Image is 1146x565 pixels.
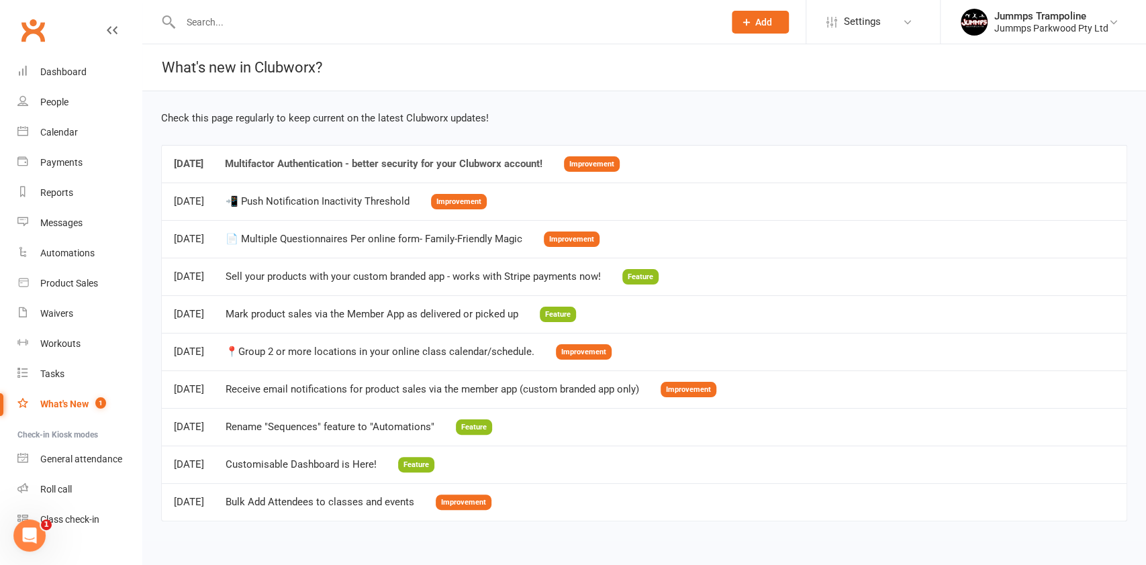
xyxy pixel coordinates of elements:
a: [DATE]Rename "Sequences" feature to "Automations"Feature [174,420,492,432]
div: Workouts [40,338,81,349]
div: [DATE] [174,421,204,433]
div: Bulk Add Attendees to classes and events [226,497,414,508]
span: Feature [622,269,659,285]
div: General attendance [40,454,122,464]
a: Waivers [17,299,142,329]
a: General attendance kiosk mode [17,444,142,474]
div: [DATE] [174,497,204,508]
h1: What's new in Clubworx? [142,44,322,91]
a: Class kiosk mode [17,505,142,535]
a: Messages [17,208,142,238]
a: People [17,87,142,117]
div: Check this page regularly to keep current on the latest Clubworx updates! [161,110,1127,126]
span: Improvement [436,495,491,510]
button: Add [732,11,789,34]
div: People [40,97,68,107]
a: What's New1 [17,389,142,419]
a: [DATE]Customisable Dashboard is Here!Feature [174,458,434,470]
div: 📲 Push Notification Inactivity Threshold [226,196,410,207]
div: Tasks [40,368,64,379]
div: 📄 Multiple Questionnaires Per online form- Family-Friendly Magic [226,234,522,245]
a: Roll call [17,474,142,505]
div: [DATE] [174,234,204,245]
iframe: Intercom live chat [13,519,46,552]
a: [DATE]📍Group 2 or more locations in your online class calendar/schedule.Improvement [174,345,612,357]
div: Multifactor Authentication - better security for your Clubworx account! [225,158,542,170]
div: Customisable Dashboard is Here! [226,459,377,470]
a: [DATE]📲 Push Notification Inactivity ThresholdImprovement [174,195,487,207]
input: Search... [177,13,714,32]
span: Improvement [544,232,600,247]
a: Dashboard [17,57,142,87]
div: Jummps Parkwood Pty Ltd [994,22,1108,34]
div: Messages [40,217,83,228]
div: Mark product sales via the Member App as delivered or picked up [226,309,518,320]
div: Rename "Sequences" feature to "Automations" [226,421,434,433]
div: [DATE] [174,196,204,207]
a: [DATE]📄 Multiple Questionnaires Per online form- Family-Friendly MagicImprovement [174,232,600,244]
div: [DATE] [174,459,204,470]
a: [DATE]Sell your products with your custom branded app - works with Stripe payments now!Feature [174,270,659,282]
div: [DATE] [174,309,204,320]
span: Improvement [661,382,716,397]
div: Reports [40,187,73,198]
a: Automations [17,238,142,268]
a: [DATE]Multifactor Authentication - better security for your Clubworx account!Improvement [174,157,620,169]
div: [DATE] [174,158,203,170]
span: Add [755,17,772,28]
span: 1 [95,397,106,409]
div: Waivers [40,308,73,319]
div: Jummps Trampoline [994,10,1108,22]
span: Improvement [431,194,487,209]
a: Product Sales [17,268,142,299]
div: What's New [40,399,89,409]
span: Feature [398,457,434,472]
a: [DATE]Mark product sales via the Member App as delivered or picked upFeature [174,307,576,319]
img: thumb_image1698795904.png [961,9,988,36]
div: Receive email notifications for product sales via the member app (custom branded app only) [226,384,639,395]
span: Settings [844,7,881,37]
div: Product Sales [40,278,98,289]
div: [DATE] [174,346,204,358]
div: Dashboard [40,66,87,77]
span: Feature [540,307,576,322]
div: Calendar [40,127,78,138]
div: Automations [40,248,95,258]
div: Class check-in [40,514,99,525]
span: Improvement [556,344,612,360]
div: 📍Group 2 or more locations in your online class calendar/schedule. [226,346,534,358]
div: Roll call [40,484,72,495]
span: Improvement [564,156,620,172]
a: Workouts [17,329,142,359]
a: Clubworx [16,13,50,47]
div: Sell your products with your custom branded app - works with Stripe payments now! [226,271,601,282]
a: [DATE]Bulk Add Attendees to classes and eventsImprovement [174,495,491,507]
span: Feature [456,419,492,435]
span: 1 [41,519,52,530]
div: [DATE] [174,384,204,395]
a: Payments [17,148,142,178]
a: Calendar [17,117,142,148]
a: [DATE]Receive email notifications for product sales via the member app (custom branded app only)I... [174,382,716,395]
div: [DATE] [174,271,204,282]
a: Tasks [17,359,142,389]
a: Reports [17,178,142,208]
div: Payments [40,157,83,168]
